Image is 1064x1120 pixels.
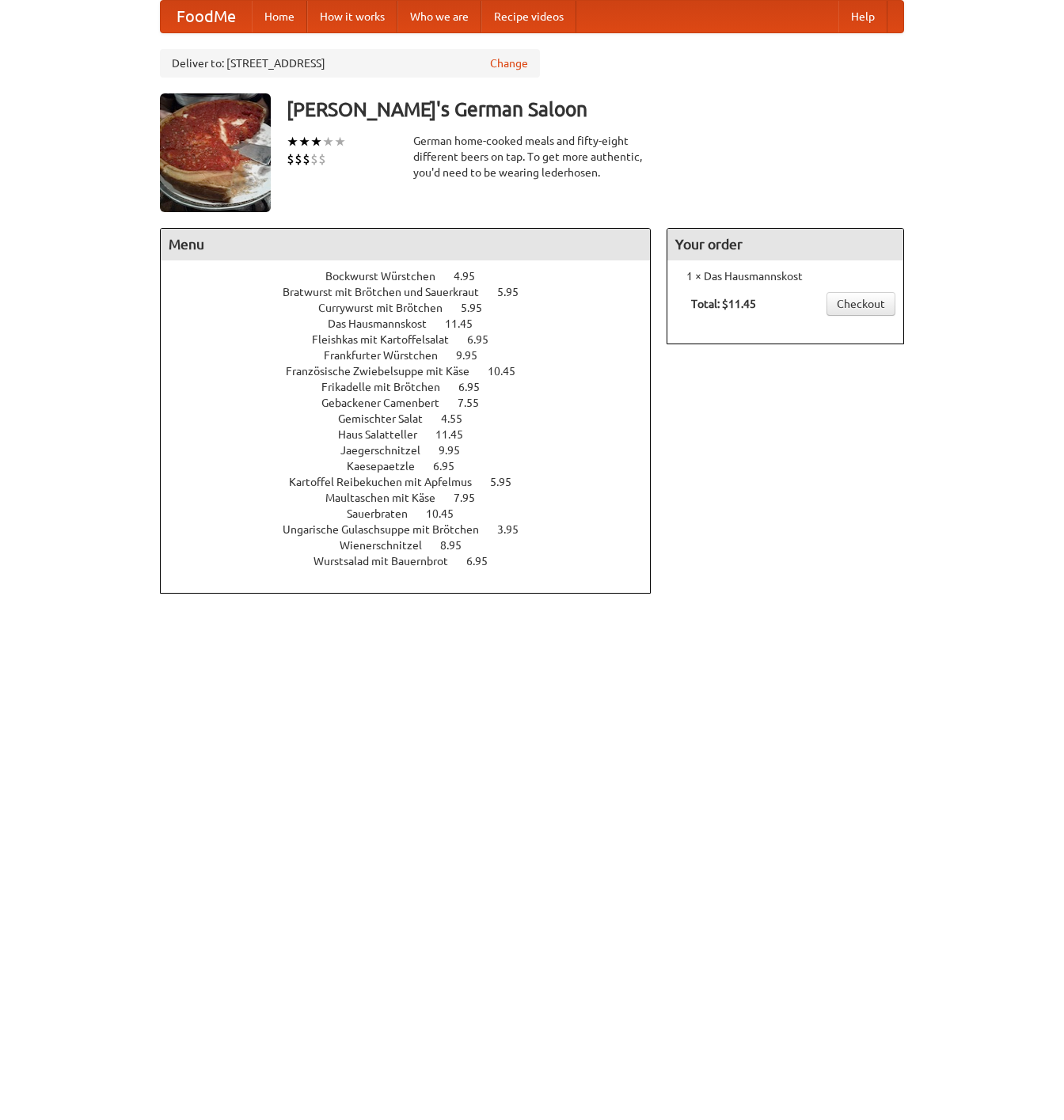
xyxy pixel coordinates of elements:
span: Frikadelle mit Brötchen [321,381,456,393]
span: 5.95 [497,286,534,298]
span: Bockwurst Würstchen [325,270,451,283]
span: 4.95 [454,270,491,283]
a: Sauerbraten 10.45 [347,507,483,520]
a: Haus Salatteller 11.45 [338,428,492,441]
span: 6.95 [433,460,470,473]
span: 7.95 [454,492,491,504]
li: ★ [298,133,310,150]
a: How it works [307,1,397,32]
span: Jaegerschnitzel [340,444,436,457]
a: Französische Zwiebelsuppe mit Käse 10.45 [286,365,545,378]
a: Ungarische Gulaschsuppe mit Brötchen 3.95 [283,523,548,536]
a: Change [490,55,528,71]
a: Jaegerschnitzel 9.95 [340,444,489,457]
span: 5.95 [490,476,527,488]
div: German home-cooked meals and fifty-eight different beers on tap. To get more authentic, you'd nee... [413,133,651,180]
span: 6.95 [466,555,503,568]
a: Frikadelle mit Brötchen 6.95 [321,381,509,393]
span: Das Hausmannskost [328,317,443,330]
a: Bratwurst mit Brötchen und Sauerkraut 5.95 [283,286,548,298]
h3: [PERSON_NAME]'s German Saloon [287,93,904,125]
a: Checkout [826,292,895,316]
a: Currywurst mit Brötchen 5.95 [318,302,511,314]
span: Gebackener Camenbert [321,397,455,409]
a: Frankfurter Würstchen 9.95 [324,349,507,362]
span: Ungarische Gulaschsuppe mit Brötchen [283,523,495,536]
a: Maultaschen mit Käse 7.95 [325,492,504,504]
span: 6.95 [458,381,496,393]
span: 5.95 [461,302,498,314]
a: Fleishkas mit Kartoffelsalat 6.95 [312,333,518,346]
a: Kaesepaetzle 6.95 [347,460,484,473]
span: Kartoffel Reibekuchen mit Apfelmus [289,476,488,488]
li: $ [318,150,326,168]
a: Help [838,1,887,32]
li: ★ [334,133,346,150]
a: Gemischter Salat 4.55 [338,412,492,425]
span: Kaesepaetzle [347,460,431,473]
a: Das Hausmannskost 11.45 [328,317,502,330]
span: Frankfurter Würstchen [324,349,454,362]
span: Sauerbraten [347,507,424,520]
span: Haus Salatteller [338,428,433,441]
span: Currywurst mit Brötchen [318,302,458,314]
span: 6.95 [467,333,504,346]
a: Wurstsalad mit Bauernbrot 6.95 [313,555,517,568]
b: Total: $11.45 [691,298,756,310]
span: 11.45 [445,317,488,330]
span: 11.45 [435,428,479,441]
div: Deliver to: [STREET_ADDRESS] [160,49,540,78]
a: Who we are [397,1,481,32]
li: 1 × Das Hausmannskost [675,268,895,284]
span: Wurstsalad mit Bauernbrot [313,555,464,568]
li: ★ [287,133,298,150]
li: $ [294,150,302,168]
li: ★ [310,133,322,150]
span: 8.95 [440,539,477,552]
a: Kartoffel Reibekuchen mit Apfelmus 5.95 [289,476,541,488]
a: Wienerschnitzel 8.95 [340,539,491,552]
li: $ [302,150,310,168]
span: 10.45 [488,365,531,378]
span: Französische Zwiebelsuppe mit Käse [286,365,485,378]
span: Fleishkas mit Kartoffelsalat [312,333,465,346]
li: $ [310,150,318,168]
h4: Menu [161,229,650,260]
span: 7.55 [458,397,495,409]
a: FoodMe [161,1,252,32]
span: Bratwurst mit Brötchen und Sauerkraut [283,286,495,298]
img: angular.jpg [160,93,271,212]
a: Bockwurst Würstchen 4.95 [325,270,504,283]
span: Gemischter Salat [338,412,439,425]
span: 9.95 [439,444,476,457]
a: Recipe videos [481,1,576,32]
span: Wienerschnitzel [340,539,438,552]
h4: Your order [667,229,903,260]
span: 3.95 [497,523,534,536]
a: Gebackener Camenbert 7.55 [321,397,508,409]
span: 10.45 [426,507,469,520]
li: $ [287,150,294,168]
span: Maultaschen mit Käse [325,492,451,504]
li: ★ [322,133,334,150]
a: Home [252,1,307,32]
span: 9.95 [456,349,493,362]
span: 4.55 [441,412,478,425]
